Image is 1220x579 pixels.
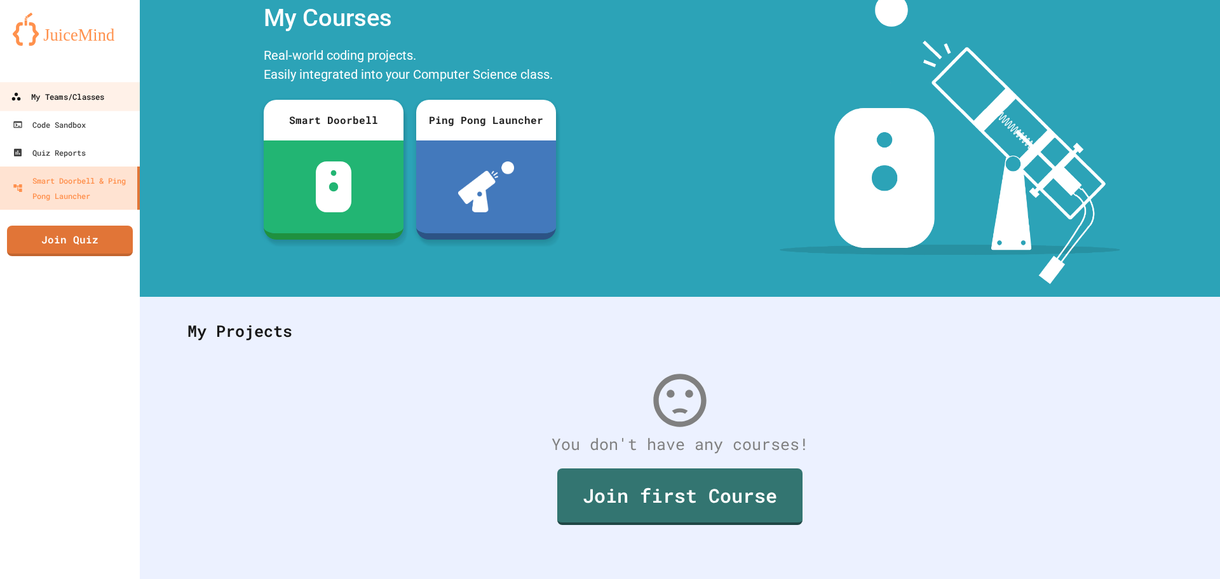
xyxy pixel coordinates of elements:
[13,13,127,46] img: logo-orange.svg
[13,173,132,203] div: Smart Doorbell & Ping Pong Launcher
[264,100,403,140] div: Smart Doorbell
[175,432,1185,456] div: You don't have any courses!
[11,89,104,105] div: My Teams/Classes
[458,161,515,212] img: ppl-with-ball.png
[13,117,86,132] div: Code Sandbox
[13,145,86,160] div: Quiz Reports
[7,226,133,256] a: Join Quiz
[175,306,1185,356] div: My Projects
[316,161,352,212] img: sdb-white.svg
[416,100,556,140] div: Ping Pong Launcher
[257,43,562,90] div: Real-world coding projects. Easily integrated into your Computer Science class.
[557,468,803,525] a: Join first Course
